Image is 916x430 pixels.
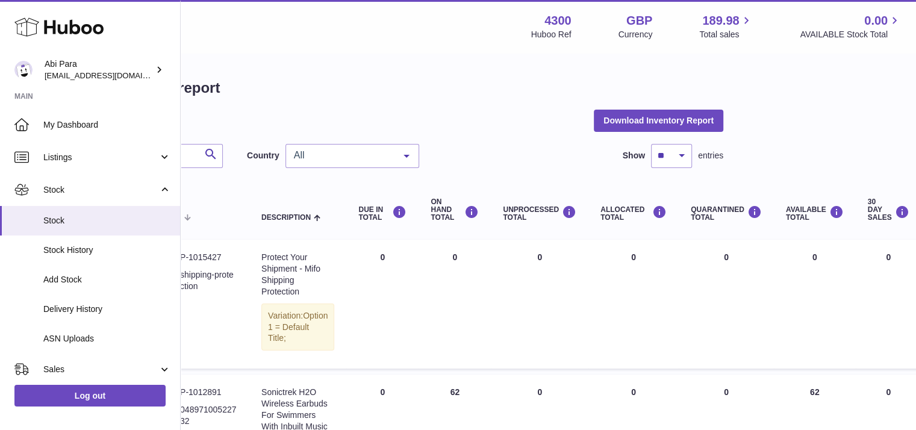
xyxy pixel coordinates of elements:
[261,214,311,222] span: Description
[691,205,762,222] div: QUARANTINED Total
[699,13,753,40] a: 189.98 Total sales
[14,385,166,407] a: Log out
[180,404,237,427] dd: 04897100522732
[618,29,653,40] div: Currency
[786,205,844,222] div: AVAILABLE Total
[491,240,588,369] td: 0
[724,252,729,262] span: 0
[594,110,723,131] button: Download Inventory Report
[43,274,171,285] span: Add Stock
[43,119,171,131] span: My Dashboard
[261,304,334,351] div: Variation:
[699,29,753,40] span: Total sales
[431,198,479,222] div: ON HAND Total
[868,198,909,222] div: 30 DAY SALES
[600,205,667,222] div: ALLOCATED Total
[26,78,723,98] h1: My Huboo - Inventory report
[698,150,723,161] span: entries
[544,13,572,29] strong: 4300
[43,152,158,163] span: Listings
[626,13,652,29] strong: GBP
[346,240,419,369] td: 0
[774,240,856,369] td: 0
[43,184,158,196] span: Stock
[43,304,171,315] span: Delivery History
[724,387,729,397] span: 0
[180,269,237,292] dd: shipping-protection
[419,240,491,369] td: 0
[43,215,171,226] span: Stock
[268,311,328,343] span: Option 1 = Default Title;
[358,205,407,222] div: DUE IN TOTAL
[43,245,171,256] span: Stock History
[261,252,334,298] div: Protect Your Shipment - Mifo Shipping Protection
[14,61,33,79] img: Abi@mifo.co.uk
[800,13,902,40] a: 0.00 AVAILABLE Stock Total
[43,333,171,344] span: ASN Uploads
[588,240,679,369] td: 0
[45,70,177,80] span: [EMAIL_ADDRESS][DOMAIN_NAME]
[43,364,158,375] span: Sales
[702,13,739,29] span: 189.98
[180,387,237,398] dd: P-1012891
[503,205,576,222] div: UNPROCESSED Total
[180,252,237,263] dd: P-1015427
[864,13,888,29] span: 0.00
[623,150,645,161] label: Show
[247,150,279,161] label: Country
[800,29,902,40] span: AVAILABLE Stock Total
[291,149,394,161] span: All
[45,58,153,81] div: Abi Para
[531,29,572,40] div: Huboo Ref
